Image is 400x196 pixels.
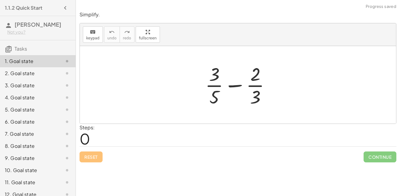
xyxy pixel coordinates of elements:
i: keyboard [90,28,96,36]
i: Task not started. [63,118,71,125]
span: Progress saved [366,4,396,10]
span: [PERSON_NAME] [15,21,61,28]
div: 1. Goal state [5,58,54,65]
label: Steps: [80,124,95,131]
span: keypad [86,36,100,40]
i: Task not started. [63,82,71,89]
i: Task not started. [63,167,71,174]
span: undo [107,36,117,40]
div: 8. Goal state [5,142,54,150]
button: fullscreen [136,26,160,43]
i: undo [109,28,115,36]
i: Task not started. [63,94,71,101]
div: 3. Goal state [5,82,54,89]
div: 10. Goal state [5,167,54,174]
i: Task not started. [63,154,71,162]
div: 5. Goal state [5,106,54,113]
button: redoredo [120,26,134,43]
i: redo [124,28,130,36]
i: Task not started. [63,179,71,186]
div: 2. Goal state [5,70,54,77]
div: 7. Goal state [5,130,54,138]
i: Task not started. [63,70,71,77]
span: 0 [80,129,90,148]
div: 9. Goal state [5,154,54,162]
h4: 1.1.2 Quick Start [5,4,42,12]
p: Simplify. [80,11,396,18]
i: Task not started. [63,58,71,65]
div: 6. Goal state [5,118,54,125]
i: Task not started. [63,142,71,150]
i: Task not started. [63,130,71,138]
div: Not you? [7,29,71,35]
span: fullscreen [139,36,157,40]
span: redo [123,36,131,40]
button: undoundo [104,26,120,43]
i: Task not started. [63,106,71,113]
div: 11. Goal state [5,179,54,186]
span: Tasks [15,45,27,52]
button: keyboardkeypad [83,26,103,43]
div: 4. Goal state [5,94,54,101]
